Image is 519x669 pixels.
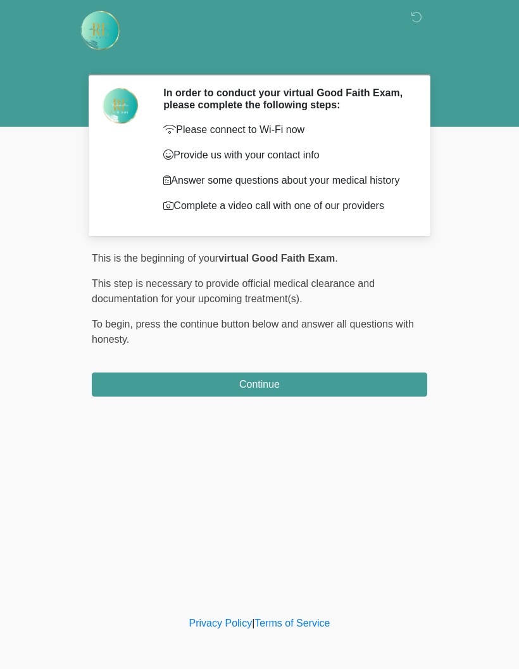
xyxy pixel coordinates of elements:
[163,148,408,163] p: Provide us with your contact info
[92,373,427,397] button: Continue
[92,253,218,264] span: This is the beginning of your
[92,319,414,345] span: press the continue button below and answer all questions with honesty.
[163,87,408,111] h2: In order to conduct your virtual Good Faith Exam, please complete the following steps:
[101,87,139,125] img: Agent Avatar
[163,173,408,188] p: Answer some questions about your medical history
[163,122,408,137] p: Please connect to Wi-Fi now
[163,198,408,213] p: Complete a video call with one of our providers
[79,10,121,51] img: Rehydrate Aesthetics & Wellness Logo
[189,618,253,628] a: Privacy Policy
[218,253,335,264] strong: virtual Good Faith Exam
[252,618,254,628] a: |
[335,253,337,264] span: .
[254,618,330,628] a: Terms of Service
[92,278,375,304] span: This step is necessary to provide official medical clearance and documentation for your upcoming ...
[92,319,135,329] span: To begin,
